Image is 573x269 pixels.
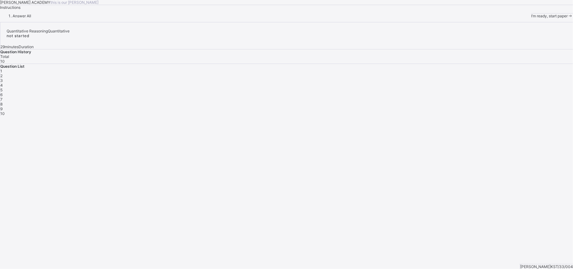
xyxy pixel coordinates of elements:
span: [PERSON_NAME] [520,264,551,269]
span: 10 [0,111,5,116]
span: Answer All [13,14,31,18]
span: Quantitative Reasoning [7,29,48,33]
span: 8 [0,102,3,106]
span: 5 [0,88,3,92]
span: Question History [0,49,31,54]
span: 4 [0,83,3,88]
span: 3 [0,78,3,83]
span: not started [7,33,30,38]
span: I’m ready, start paper [531,14,568,18]
span: KST/33/004 [551,264,573,269]
span: Quantitative [48,29,70,33]
span: Duration [19,44,34,49]
span: 9 [0,106,3,111]
span: 29 minutes [0,44,19,49]
span: 1 [0,69,2,73]
span: Question List [0,64,25,69]
span: Total [0,54,9,59]
span: 6 [0,92,3,97]
span: 2 [0,73,3,78]
span: 10 [0,59,5,64]
span: 7 [0,97,3,102]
